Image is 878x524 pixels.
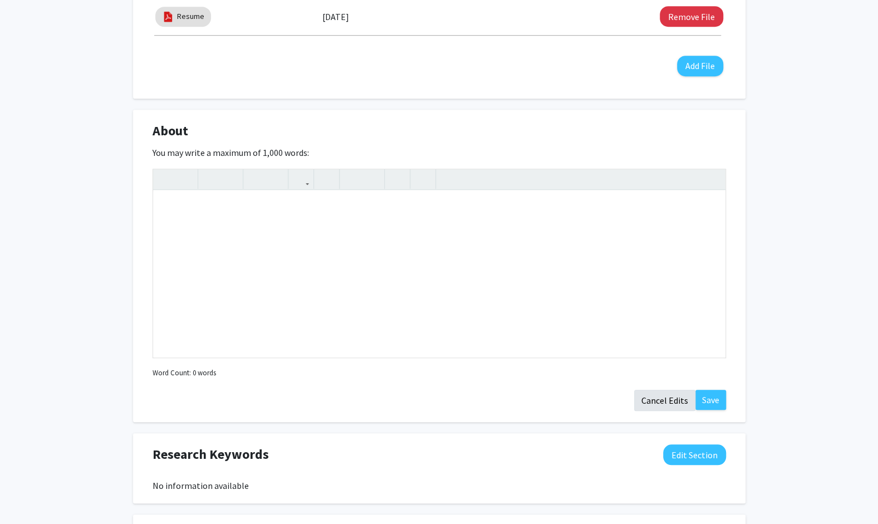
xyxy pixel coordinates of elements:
[220,169,240,189] button: Emphasis (Ctrl + I)
[153,190,725,358] div: Note to users with screen readers: Please deactivate our accessibility plugin for this page as it...
[153,444,269,464] span: Research Keywords
[266,169,285,189] button: Subscript
[388,169,407,189] button: Remove format
[291,169,311,189] button: Link
[156,169,175,189] button: Undo (Ctrl + Z)
[634,390,695,411] button: Cancel Edits
[153,121,188,141] span: About
[153,479,726,492] div: No information available
[153,368,216,378] small: Word Count: 0 words
[317,169,336,189] button: Insert Image
[8,474,47,516] iframe: Chat
[246,169,266,189] button: Superscript
[703,169,723,189] button: Fullscreen
[677,56,723,76] button: Add File
[695,390,726,410] button: Save
[322,7,349,26] label: [DATE]
[201,169,220,189] button: Strong (Ctrl + B)
[413,169,433,189] button: Insert horizontal rule
[342,169,362,189] button: Unordered list
[162,11,174,23] img: pdf_icon.png
[660,6,723,27] button: Remove Resume File
[362,169,381,189] button: Ordered list
[663,444,726,465] button: Edit Research Keywords
[175,169,195,189] button: Redo (Ctrl + Y)
[153,146,309,159] label: You may write a maximum of 1,000 words:
[177,11,204,22] a: Resume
